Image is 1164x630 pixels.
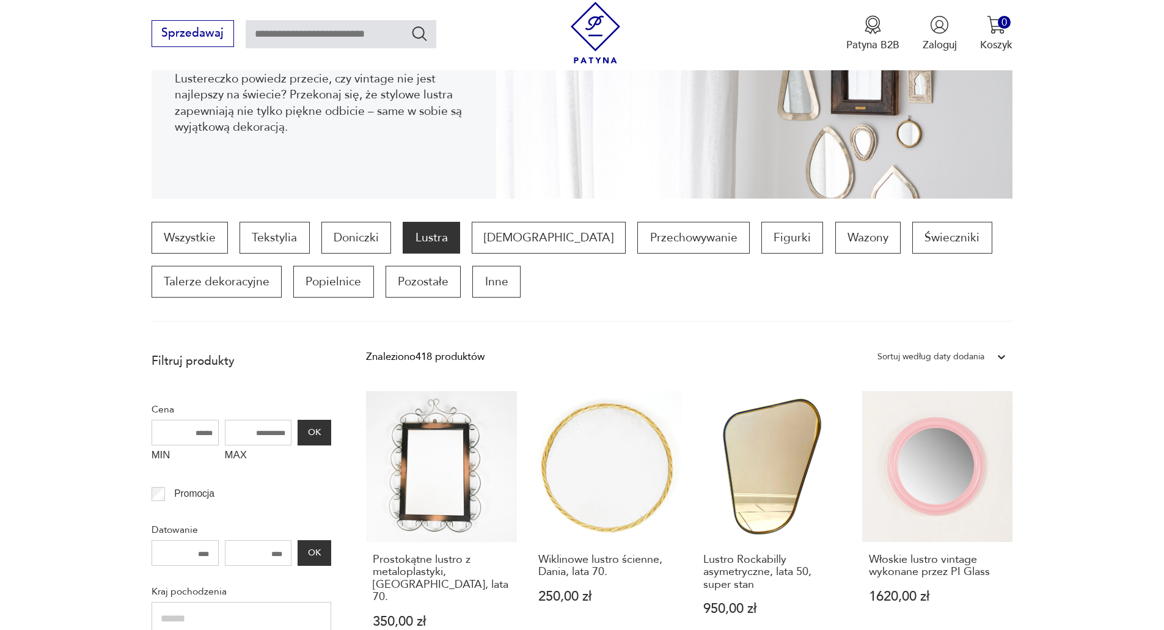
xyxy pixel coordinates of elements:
h3: Prostokątne lustro z metaloplastyki, [GEOGRAPHIC_DATA], lata 70. [373,554,510,604]
p: Lustereczko powiedz przecie, czy vintage nie jest najlepszy na świecie? Przekonaj się, że stylowe... [175,71,472,136]
a: Wszystkie [152,222,228,254]
p: 250,00 zł [538,590,676,603]
a: Figurki [761,222,823,254]
button: Sprzedawaj [152,20,234,47]
p: Koszyk [980,38,1012,52]
div: Znaleziono 418 produktów [366,349,485,365]
p: Datowanie [152,522,331,538]
p: Zaloguj [923,38,957,52]
p: 950,00 zł [703,603,841,615]
button: Zaloguj [923,15,957,52]
a: Talerze dekoracyjne [152,266,282,298]
div: 0 [998,16,1011,29]
img: Ikonka użytkownika [930,15,949,34]
h3: Lustro Rockabilly asymetryczne, lata 50, super stan [703,554,841,591]
a: Pozostałe [386,266,461,298]
p: Patyna B2B [846,38,899,52]
a: Lustra [403,222,459,254]
a: Inne [472,266,520,298]
a: Popielnice [293,266,373,298]
h3: Włoskie lustro vintage wykonane przez PI Glass [869,554,1006,579]
p: Promocja [174,486,214,502]
p: Cena [152,401,331,417]
a: Wazony [835,222,901,254]
button: Patyna B2B [846,15,899,52]
div: Sortuj według daty dodania [877,349,984,365]
a: Świeczniki [912,222,992,254]
img: Ikona medalu [863,15,882,34]
p: 1620,00 zł [869,590,1006,603]
button: OK [298,420,331,445]
a: Doniczki [321,222,391,254]
p: Filtruj produkty [152,353,331,369]
h3: Wiklinowe lustro ścienne, Dania, lata 70. [538,554,676,579]
a: [DEMOGRAPHIC_DATA] [472,222,626,254]
a: Przechowywanie [637,222,749,254]
a: Ikona medaluPatyna B2B [846,15,899,52]
a: Tekstylia [240,222,309,254]
img: Patyna - sklep z meblami i dekoracjami vintage [565,2,626,64]
p: 350,00 zł [373,615,510,628]
img: Ikona koszyka [987,15,1006,34]
button: Szukaj [411,24,428,42]
button: OK [298,540,331,566]
label: MAX [225,445,292,469]
p: Kraj pochodzenia [152,584,331,599]
a: Sprzedawaj [152,29,234,39]
button: 0Koszyk [980,15,1012,52]
label: MIN [152,445,219,469]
